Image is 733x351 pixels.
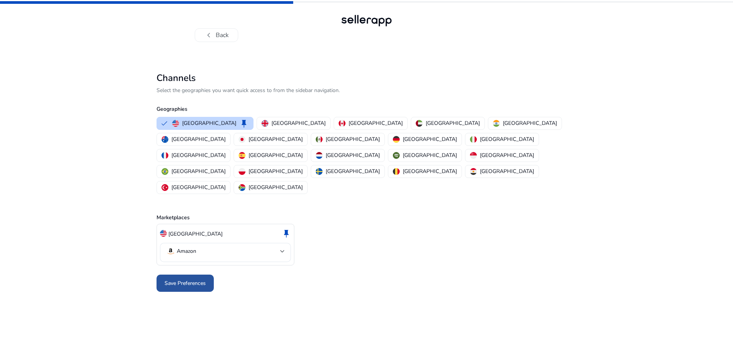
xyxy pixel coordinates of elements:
[239,184,245,191] img: za.svg
[403,151,457,159] p: [GEOGRAPHIC_DATA]
[326,151,380,159] p: [GEOGRAPHIC_DATA]
[249,135,303,143] p: [GEOGRAPHIC_DATA]
[172,120,179,127] img: us.svg
[195,28,238,42] button: chevron_leftBack
[157,73,576,84] h2: Channels
[503,119,557,127] p: [GEOGRAPHIC_DATA]
[182,119,236,127] p: [GEOGRAPHIC_DATA]
[161,136,168,143] img: au.svg
[470,168,477,175] img: eg.svg
[326,167,380,175] p: [GEOGRAPHIC_DATA]
[416,120,423,127] img: ae.svg
[339,120,346,127] img: ca.svg
[470,152,477,159] img: sg.svg
[493,120,500,127] img: in.svg
[160,230,167,237] img: us.svg
[157,214,576,222] p: Marketplaces
[239,136,245,143] img: jp.svg
[403,135,457,143] p: [GEOGRAPHIC_DATA]
[316,136,323,143] img: mx.svg
[177,248,196,255] p: Amazon
[262,120,268,127] img: uk.svg
[171,135,226,143] p: [GEOGRAPHIC_DATA]
[470,136,477,143] img: it.svg
[249,183,303,191] p: [GEOGRAPHIC_DATA]
[282,229,291,238] span: keep
[249,151,303,159] p: [GEOGRAPHIC_DATA]
[171,183,226,191] p: [GEOGRAPHIC_DATA]
[393,136,400,143] img: de.svg
[239,168,245,175] img: pl.svg
[349,119,403,127] p: [GEOGRAPHIC_DATA]
[161,184,168,191] img: tr.svg
[393,168,400,175] img: be.svg
[403,167,457,175] p: [GEOGRAPHIC_DATA]
[168,230,223,238] p: [GEOGRAPHIC_DATA]
[161,168,168,175] img: br.svg
[480,151,534,159] p: [GEOGRAPHIC_DATA]
[426,119,480,127] p: [GEOGRAPHIC_DATA]
[316,152,323,159] img: nl.svg
[271,119,326,127] p: [GEOGRAPHIC_DATA]
[171,151,226,159] p: [GEOGRAPHIC_DATA]
[239,152,245,159] img: es.svg
[326,135,380,143] p: [GEOGRAPHIC_DATA]
[239,119,249,128] span: keep
[165,279,206,287] span: Save Preferences
[249,167,303,175] p: [GEOGRAPHIC_DATA]
[166,247,175,256] img: amazon.svg
[157,86,576,94] p: Select the geographies you want quick access to from the sidebar navigation.
[204,31,213,40] span: chevron_left
[157,105,576,113] p: Geographies
[480,135,534,143] p: [GEOGRAPHIC_DATA]
[393,152,400,159] img: sa.svg
[161,152,168,159] img: fr.svg
[171,167,226,175] p: [GEOGRAPHIC_DATA]
[480,167,534,175] p: [GEOGRAPHIC_DATA]
[316,168,323,175] img: se.svg
[157,275,214,292] button: Save Preferences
